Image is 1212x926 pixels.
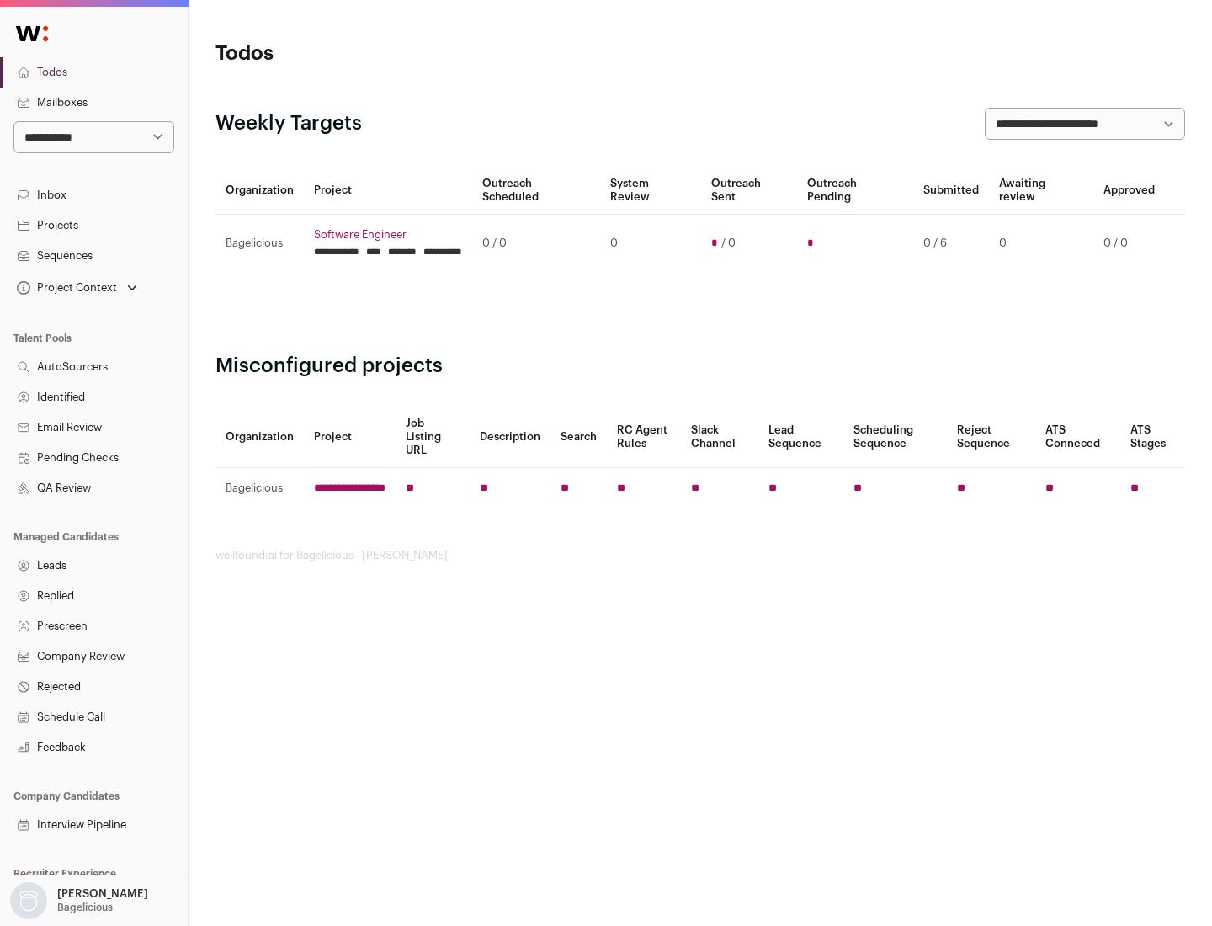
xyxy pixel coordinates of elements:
[215,167,304,215] th: Organization
[215,215,304,273] td: Bagelicious
[7,17,57,51] img: Wellfound
[1035,407,1119,468] th: ATS Conneced
[947,407,1036,468] th: Reject Sequence
[1093,167,1165,215] th: Approved
[57,901,113,914] p: Bagelicious
[550,407,607,468] th: Search
[913,167,989,215] th: Submitted
[758,407,843,468] th: Lead Sequence
[13,276,141,300] button: Open dropdown
[472,167,600,215] th: Outreach Scheduled
[600,167,700,215] th: System Review
[1120,407,1185,468] th: ATS Stages
[10,882,47,919] img: nopic.png
[215,549,1185,562] footer: wellfound:ai for Bagelicious - [PERSON_NAME]
[701,167,798,215] th: Outreach Sent
[472,215,600,273] td: 0 / 0
[13,281,117,295] div: Project Context
[215,468,304,509] td: Bagelicious
[215,353,1185,380] h2: Misconfigured projects
[7,882,151,919] button: Open dropdown
[607,407,680,468] th: RC Agent Rules
[215,110,362,137] h2: Weekly Targets
[1093,215,1165,273] td: 0 / 0
[600,215,700,273] td: 0
[989,167,1093,215] th: Awaiting review
[797,167,912,215] th: Outreach Pending
[314,228,462,242] a: Software Engineer
[470,407,550,468] th: Description
[304,167,472,215] th: Project
[57,887,148,901] p: [PERSON_NAME]
[396,407,470,468] th: Job Listing URL
[304,407,396,468] th: Project
[215,407,304,468] th: Organization
[843,407,947,468] th: Scheduling Sequence
[913,215,989,273] td: 0 / 6
[215,40,539,67] h1: Todos
[681,407,758,468] th: Slack Channel
[721,237,736,250] span: / 0
[989,215,1093,273] td: 0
